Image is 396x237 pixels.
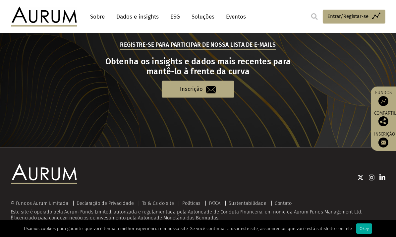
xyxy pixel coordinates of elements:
[162,81,234,98] a: Inscrição
[374,131,395,137] font: Inscrição
[357,174,364,181] img: Ícone do Twitter
[374,131,395,148] a: Inscrição
[189,11,218,23] a: Soluções
[209,200,221,206] a: FATCA
[323,10,385,24] a: Entrar/Registar-se
[113,11,162,23] a: Dados e insights
[167,11,184,23] a: ESG
[378,96,388,106] img: Acessar Fundos
[120,41,276,50] h5: Registre-se para participar de nossa lista de e-mails
[142,200,174,206] a: Ts & Cs do site
[356,223,372,234] div: Okey
[375,90,392,95] font: Fundos
[183,200,201,206] a: Políticas
[378,138,388,148] img: Assine nossa newsletter
[24,226,353,231] font: Usamos cookies para garantir que você tenha a melhor experiência em nosso site. Se você continuar...
[11,201,72,206] div: © Fundos Aurum Limitada
[11,164,77,184] img: Logotipo Aurum
[328,12,369,20] span: Entrar/Registar-se
[223,11,246,23] a: Eventos
[87,11,108,23] a: Sobre
[378,116,388,126] img: Compartilhe esta postagem
[11,7,77,27] img: Aurum
[11,209,363,221] font: Este site é operado pela Aurum Funds Limited, autorizada e regulamentada pela Autoridade de Condu...
[379,174,385,181] img: Ícone do Linkedin
[369,174,375,181] img: Ícone do Instagram
[229,200,267,206] a: Sustentabilidade
[374,90,393,106] a: Fundos
[311,13,318,20] img: search.svg
[275,200,292,206] a: Contato
[12,57,384,77] h3: Obtenha os insights e dados mais recentes para mantê-lo à frente da curva
[77,200,134,206] a: Declaração de Privacidade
